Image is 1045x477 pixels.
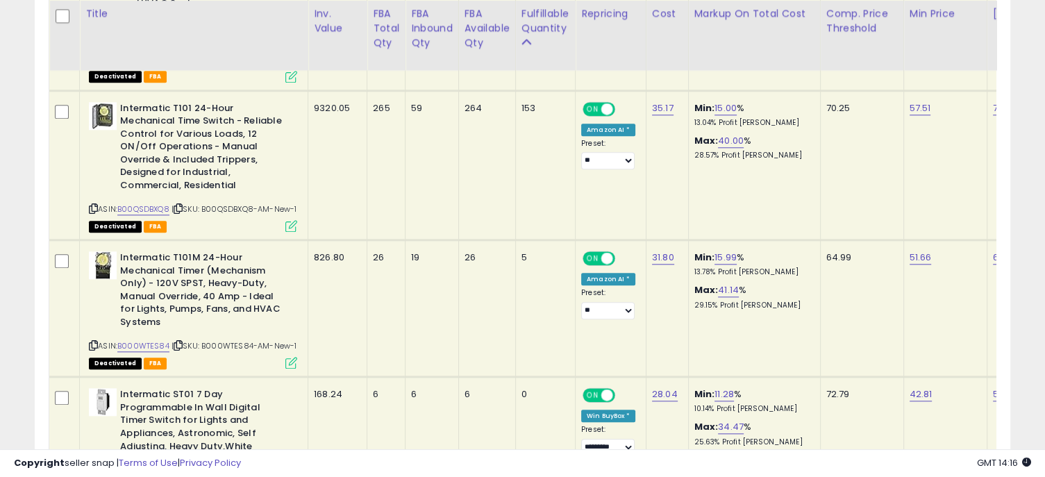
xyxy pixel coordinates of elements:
strong: Copyright [14,456,65,469]
div: Markup on Total Cost [694,6,814,21]
div: Title [85,6,302,21]
div: 0 [521,388,565,401]
div: ASIN: [89,102,297,231]
span: FBA [144,71,167,83]
span: FBA [144,221,167,233]
div: 59 [411,102,448,115]
div: % [694,284,810,310]
div: % [694,102,810,128]
span: All listings that are unavailable for purchase on Amazon for any reason other than out-of-stock [89,71,142,83]
a: 15.99 [714,251,737,265]
span: ON [584,103,601,115]
div: Preset: [581,425,635,456]
p: 28.57% Profit [PERSON_NAME] [694,151,810,160]
div: 64.99 [826,251,893,264]
a: 42.81 [910,387,933,401]
img: 417mC-nBk8L._SL40_.jpg [89,102,117,130]
a: B000WTES84 [117,340,169,352]
div: Win BuyBox * [581,410,635,422]
div: 9320.05 [314,102,356,115]
span: All listings that are unavailable for purchase on Amazon for any reason other than out-of-stock [89,358,142,369]
div: FBA Total Qty [373,6,399,50]
a: Terms of Use [119,456,178,469]
span: FBA [144,358,167,369]
div: Amazon AI * [581,124,635,136]
div: 168.24 [314,388,356,401]
a: 35.17 [652,101,674,115]
div: 6 [411,388,448,401]
span: | SKU: B00QSDBXQ8-AM-New-1 [172,203,296,215]
div: Repricing [581,6,640,21]
span: OFF [613,103,635,115]
div: 72.79 [826,388,893,401]
a: 15.00 [714,101,737,115]
div: 153 [521,102,565,115]
th: The percentage added to the cost of goods (COGS) that forms the calculator for Min & Max prices. [688,1,820,70]
div: % [694,251,810,277]
div: Fulfillable Quantity [521,6,569,35]
div: % [694,388,810,414]
b: Min: [694,387,715,401]
span: OFF [613,390,635,401]
span: ON [584,253,601,265]
div: Min Price [910,6,981,21]
a: 34.47 [718,420,744,434]
div: ASIN: [89,251,297,367]
b: Intermatic T101M 24-Hour Mechanical Timer (Mechanism Only) - 120V SPST, Heavy-Duty, Manual Overri... [120,251,289,332]
span: 2025-09-10 14:16 GMT [977,456,1031,469]
div: FBA inbound Qty [411,6,453,50]
div: % [694,421,810,446]
div: 6 [373,388,394,401]
a: Privacy Policy [180,456,241,469]
div: 70.25 [826,102,893,115]
div: 26 [373,251,394,264]
a: 31.80 [652,251,674,265]
div: Comp. Price Threshold [826,6,898,35]
a: 11.28 [714,387,734,401]
a: B00QSDBXQ8 [117,203,169,215]
span: All listings that are unavailable for purchase on Amazon for any reason other than out-of-stock [89,221,142,233]
p: 13.04% Profit [PERSON_NAME] [694,118,810,128]
div: Preset: [581,139,635,170]
div: Amazon AI * [581,273,635,285]
p: 10.14% Profit [PERSON_NAME] [694,404,810,414]
a: 41.14 [718,283,739,297]
a: 57.51 [910,101,931,115]
span: OFF [613,253,635,265]
div: 826.80 [314,251,356,264]
div: Inv. value [314,6,361,35]
a: 65.87 [993,251,1017,265]
div: FBA Available Qty [465,6,510,50]
b: Max: [694,134,719,147]
b: Max: [694,420,719,433]
img: 41BCXf3lZfL._SL40_.jpg [89,251,117,279]
b: Intermatic T101 24-Hour Mechanical Time Switch - Reliable Control for Various Loads, 12 ON/Off Op... [120,102,289,196]
a: 28.04 [652,387,678,401]
a: 51.66 [910,251,932,265]
a: 40.00 [718,134,744,148]
span: ON [584,390,601,401]
div: 265 [373,102,394,115]
div: seller snap | | [14,457,241,470]
a: 53.99 [993,387,1018,401]
div: Preset: [581,288,635,319]
a: 73.33 [993,101,1017,115]
div: % [694,135,810,160]
img: 41SbwRZYlIL._SL40_.jpg [89,388,117,416]
div: Cost [652,6,683,21]
b: Min: [694,251,715,264]
b: Intermatic ST01 7 Day Programmable In Wall Digital Timer Switch for Lights and Appliances, Astron... [120,388,289,456]
div: 264 [465,102,505,115]
span: | SKU: B000WTES84-AM-New-1 [172,340,296,351]
b: Min: [694,101,715,115]
div: 6 [465,388,505,401]
div: 19 [411,251,448,264]
p: 13.78% Profit [PERSON_NAME] [694,267,810,277]
div: 26 [465,251,505,264]
b: Max: [694,283,719,296]
div: 5 [521,251,565,264]
p: 29.15% Profit [PERSON_NAME] [694,301,810,310]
